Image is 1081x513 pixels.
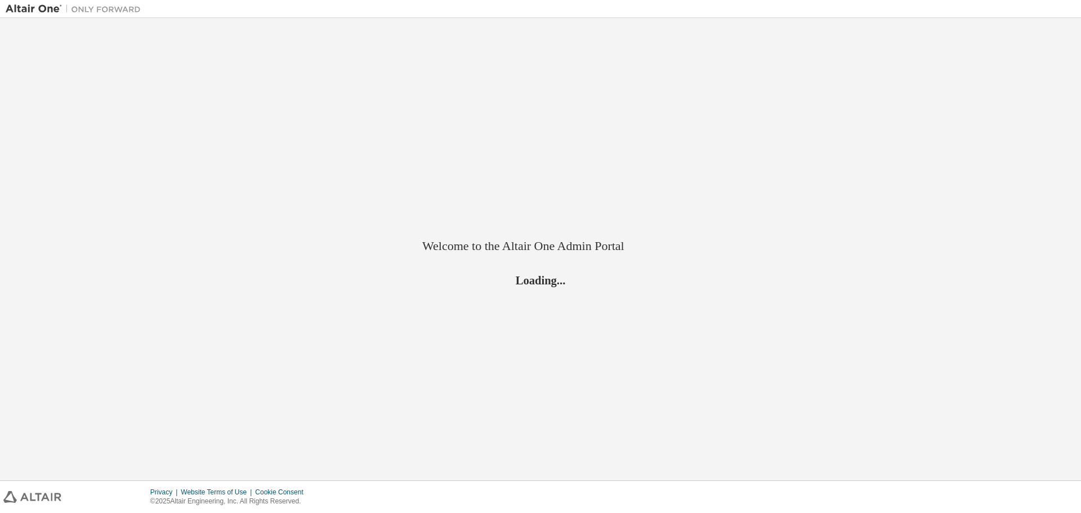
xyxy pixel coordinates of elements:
[422,238,659,254] h2: Welcome to the Altair One Admin Portal
[150,488,181,497] div: Privacy
[6,3,146,15] img: Altair One
[150,497,310,506] p: © 2025 Altair Engineering, Inc. All Rights Reserved.
[3,491,61,503] img: altair_logo.svg
[181,488,255,497] div: Website Terms of Use
[422,273,659,287] h2: Loading...
[255,488,310,497] div: Cookie Consent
